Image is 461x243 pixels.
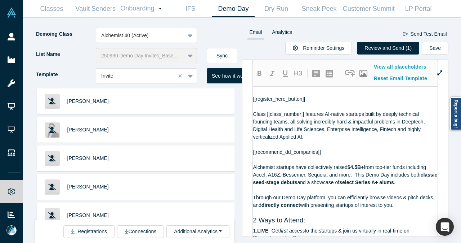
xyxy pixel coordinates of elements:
[169,0,212,17] a: IFS
[67,155,109,161] a: [PERSON_NAME]
[297,179,339,185] span: and a showcase of
[247,28,265,39] a: Email
[35,48,96,61] label: List Name
[67,184,109,190] a: [PERSON_NAME]
[35,68,96,81] label: Template
[35,28,96,40] label: Demoing Class
[397,0,440,17] a: LP Portal
[253,217,305,224] span: 2 Ways to Attend:
[6,8,17,18] img: Alchemist Vault Logo
[63,225,115,238] button: Registrations
[357,42,419,55] button: Review and Send (1)
[207,68,255,83] button: See how it works
[253,164,348,170] span: Alchemist startups have collectively raised
[394,179,395,185] span: .
[255,0,297,17] a: Dry Run
[340,0,397,17] a: Customer Summit
[253,195,436,208] span: Through our Demo Day platform, you can efficiently browse videos & pitch decks, and
[253,149,321,155] span: [[recommend_dd_companies]]
[261,202,300,208] span: directly connect
[422,42,448,55] button: Save
[339,179,394,185] span: select Series A+ alums
[73,0,118,17] a: Vault Senders
[253,228,411,241] span: to the startups & join us virtually in real-time on [[long_demo_date]].
[67,98,109,104] a: [PERSON_NAME]
[403,28,447,40] button: Send Test Email
[67,127,109,133] a: [PERSON_NAME]
[300,202,393,208] span: with presenting startups of interest to you.
[166,225,229,238] button: Additional Analytics
[292,67,305,79] button: H3
[253,96,305,102] span: [[register_here_button]]
[285,42,352,55] button: Reminder Settings
[117,225,164,238] button: Connections
[212,0,255,17] a: Demo Day
[370,72,431,85] button: Reset Email Template
[118,0,169,17] a: Onboarding
[348,164,364,170] span: $4.5B+
[253,228,258,234] span: 1.
[323,67,336,79] button: create uolbg-list-item
[279,228,305,234] span: first access
[67,212,109,218] a: [PERSON_NAME]
[6,225,17,235] img: Mia Scott's Account
[30,0,73,17] a: Classes
[297,0,340,17] a: Sneak Peek
[268,228,279,234] span: - Get
[450,97,461,130] a: Report a bug!
[257,228,268,234] span: LIVE
[253,111,426,140] span: Class [[class_number]] features AI-native startups built by deeply technical founding teams, all ...
[269,28,295,39] a: Analytics
[370,61,431,73] button: View all placeholders
[207,48,237,63] button: Sync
